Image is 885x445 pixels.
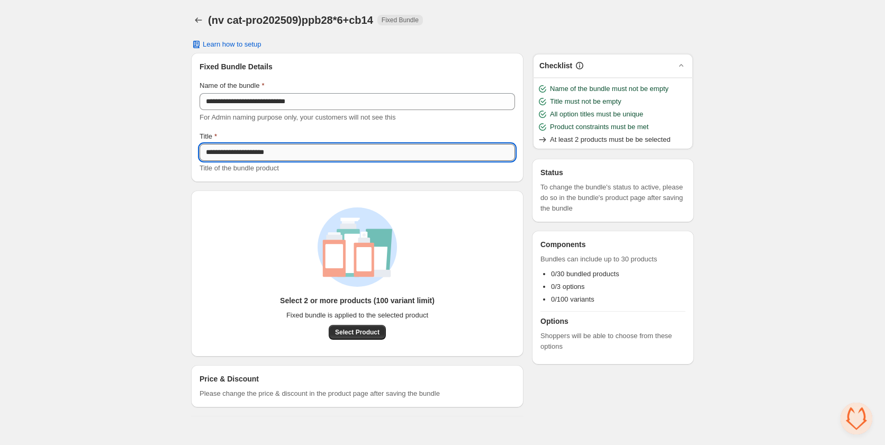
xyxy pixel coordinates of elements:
[191,13,206,28] button: Back
[550,109,643,120] span: All option titles must be unique
[540,167,685,178] h3: Status
[200,374,259,384] h3: Price & Discount
[200,164,279,172] span: Title of the bundle product
[382,16,419,24] span: Fixed Bundle
[551,283,585,290] span: 0/3 options
[540,316,685,326] h3: Options
[841,403,872,434] div: 开放式聊天
[540,239,586,250] h3: Components
[329,325,386,340] button: Select Product
[200,388,440,399] span: Please change the price & discount in the product page after saving the bundle
[200,113,395,121] span: For Admin naming purpose only, your customers will not see this
[540,331,685,352] span: Shoppers will be able to choose from these options
[203,40,261,49] span: Learn how to setup
[200,61,515,72] h3: Fixed Bundle Details
[550,134,671,145] span: At least 2 products must be be selected
[540,254,685,265] span: Bundles can include up to 30 products
[540,182,685,214] span: To change the bundle's status to active, please do so in the bundle's product page after saving t...
[280,295,435,306] h3: Select 2 or more products (100 variant limit)
[551,270,619,278] span: 0/30 bundled products
[550,84,669,94] span: Name of the bundle must not be empty
[200,131,217,142] label: Title
[208,14,373,26] h1: (nv cat-pro202509)ppb28*6+cb14
[550,122,648,132] span: Product constraints must be met
[200,80,265,91] label: Name of the bundle
[539,60,572,71] h3: Checklist
[335,328,380,337] span: Select Product
[551,295,594,303] span: 0/100 variants
[550,96,621,107] span: Title must not be empty
[185,37,268,52] button: Learn how to setup
[286,310,428,321] span: Fixed bundle is applied to the selected product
